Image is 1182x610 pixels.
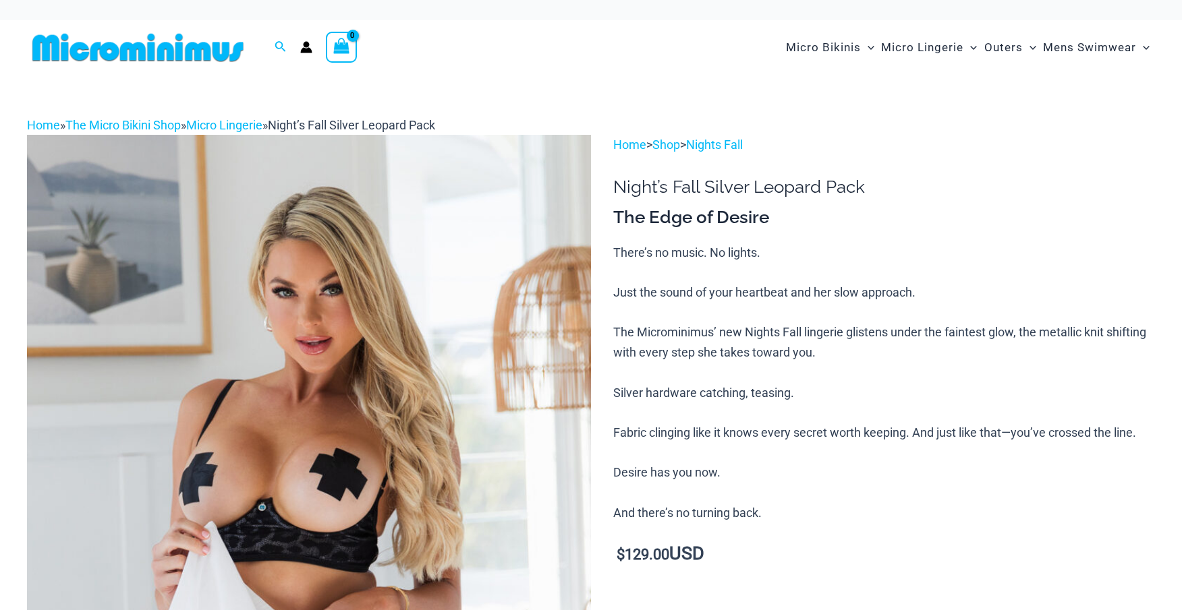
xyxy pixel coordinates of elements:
a: Account icon link [300,41,312,53]
p: There’s no music. No lights. Just the sound of your heartbeat and her slow approach. The Micromin... [613,243,1155,523]
nav: Site Navigation [781,25,1155,70]
span: Night’s Fall Silver Leopard Pack [268,118,435,132]
a: OutersMenu ToggleMenu Toggle [981,27,1040,68]
p: USD [613,544,1155,565]
span: Menu Toggle [1136,30,1150,65]
h1: Night’s Fall Silver Leopard Pack [613,177,1155,197]
span: Mens Swimwear [1043,30,1136,65]
bdi: 129.00 [617,546,669,563]
a: Home [613,138,646,152]
span: Outers [984,30,1023,65]
span: » » » [27,118,435,132]
a: Shop [652,138,680,152]
a: Search icon link [275,39,287,56]
a: Mens SwimwearMenu ToggleMenu Toggle [1040,27,1153,68]
p: > > [613,135,1155,155]
span: Micro Bikinis [786,30,861,65]
a: Nights Fall [686,138,743,152]
a: The Micro Bikini Shop [65,118,181,132]
a: Micro LingerieMenu ToggleMenu Toggle [878,27,980,68]
img: MM SHOP LOGO FLAT [27,32,249,63]
a: Micro Lingerie [186,118,262,132]
h3: The Edge of Desire [613,206,1155,229]
span: Menu Toggle [861,30,874,65]
a: Home [27,118,60,132]
span: Menu Toggle [963,30,977,65]
span: Menu Toggle [1023,30,1036,65]
span: Micro Lingerie [881,30,963,65]
a: View Shopping Cart, empty [326,32,357,63]
a: Micro BikinisMenu ToggleMenu Toggle [783,27,878,68]
span: $ [617,546,625,563]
